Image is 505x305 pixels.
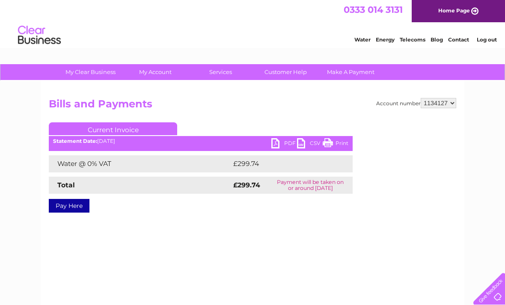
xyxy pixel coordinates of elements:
a: My Clear Business [55,64,126,80]
h2: Bills and Payments [49,98,456,114]
a: Current Invoice [49,122,177,135]
a: Print [323,138,348,151]
a: Log out [477,36,497,43]
img: logo.png [18,22,61,48]
strong: Total [57,181,75,189]
td: Payment will be taken on or around [DATE] [268,177,353,194]
a: Contact [448,36,469,43]
a: Pay Here [49,199,89,213]
a: Water [354,36,371,43]
a: Energy [376,36,395,43]
a: Blog [431,36,443,43]
a: Customer Help [250,64,321,80]
a: Telecoms [400,36,425,43]
strong: £299.74 [233,181,260,189]
div: [DATE] [49,138,353,144]
div: Clear Business is a trading name of Verastar Limited (registered in [GEOGRAPHIC_DATA] No. 3667643... [51,5,455,41]
a: PDF [271,138,297,151]
a: My Account [120,64,191,80]
div: Account number [376,98,456,108]
td: Water @ 0% VAT [49,155,231,172]
b: Statement Date: [53,138,97,144]
a: 0333 014 3131 [344,4,403,15]
a: Make A Payment [315,64,386,80]
td: £299.74 [231,155,338,172]
a: CSV [297,138,323,151]
a: Services [185,64,256,80]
